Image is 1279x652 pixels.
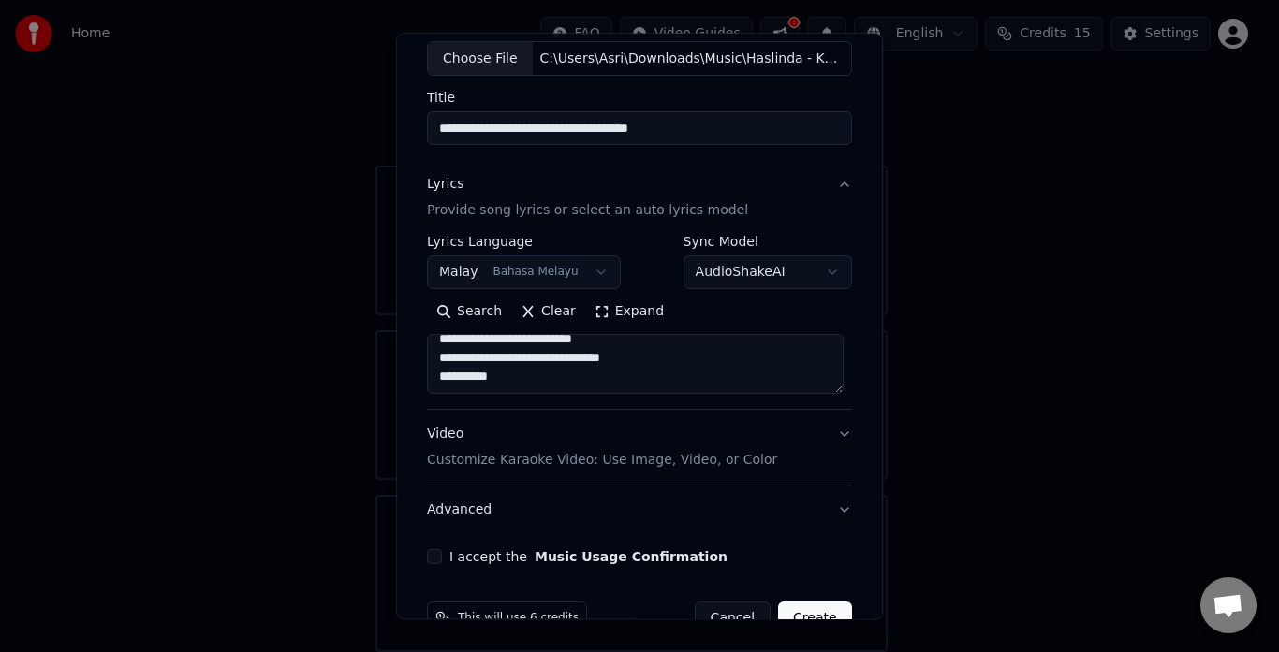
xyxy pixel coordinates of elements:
[695,602,771,636] button: Cancel
[585,297,673,327] button: Expand
[535,551,728,564] button: I accept the
[449,551,728,564] label: I accept the
[427,176,463,195] div: Lyrics
[427,486,852,535] button: Advanced
[427,452,777,471] p: Customize Karaoke Video: Use Image, Video, or Color
[427,161,852,236] button: LyricsProvide song lyrics or select an auto lyrics model
[778,602,852,636] button: Create
[428,42,533,76] div: Choose File
[427,202,748,221] p: Provide song lyrics or select an auto lyrics model
[427,236,621,249] label: Lyrics Language
[511,297,585,327] button: Clear
[427,297,511,327] button: Search
[427,236,852,410] div: LyricsProvide song lyrics or select an auto lyrics model
[533,50,851,68] div: C:\Users\Asri\Downloads\Music\Haslinda - Kau Cahayakan Aku Gemerlapkan.mp3
[427,411,852,485] button: VideoCustomize Karaoke Video: Use Image, Video, or Color
[684,236,852,249] label: Sync Model
[427,92,852,105] label: Title
[458,612,579,627] span: This will use 6 credits
[427,426,777,471] div: Video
